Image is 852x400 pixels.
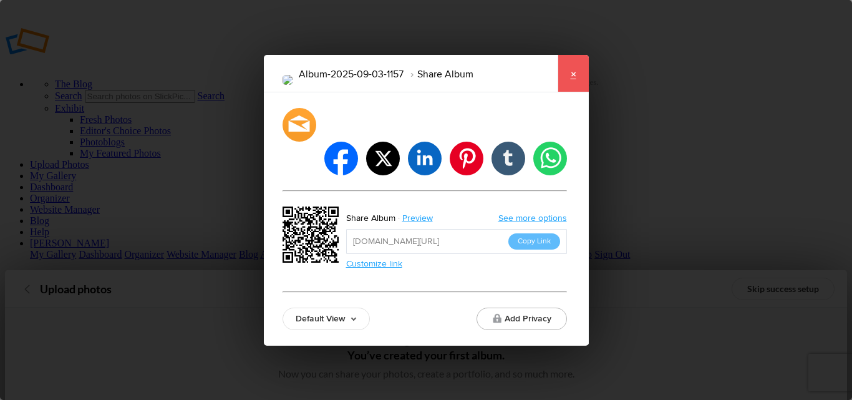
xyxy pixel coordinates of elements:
[533,142,567,175] li: whatsapp
[477,308,567,330] button: Add Privacy
[508,233,560,250] button: Copy Link
[404,64,473,85] li: Share Album
[346,258,402,269] a: Customize link
[558,55,589,92] a: ×
[450,142,483,175] li: pinterest
[491,142,525,175] li: tumblr
[395,210,442,227] a: Preview
[324,142,358,175] li: facebook
[408,142,442,175] li: linkedin
[498,213,567,223] a: See more options
[283,75,293,85] img: counseling.png
[283,308,370,330] a: Default View
[346,210,395,227] div: Share Album
[283,207,342,266] div: https://slickpic.us/18256359E3jl
[299,64,404,85] li: Album-2025-09-03-1157
[366,142,400,175] li: twitter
